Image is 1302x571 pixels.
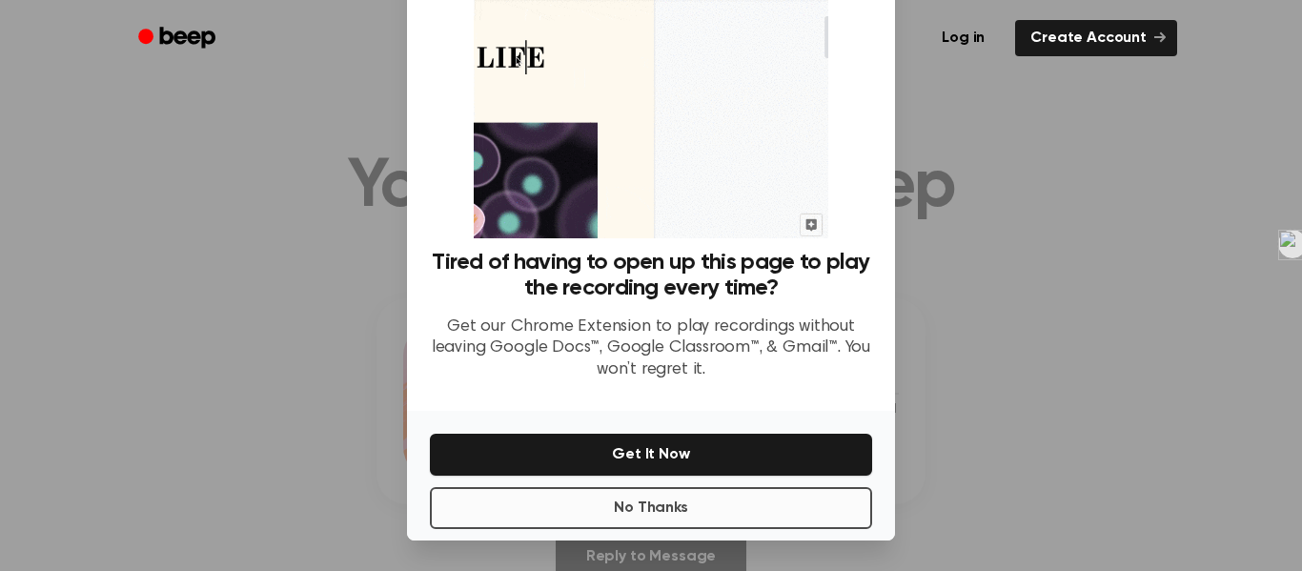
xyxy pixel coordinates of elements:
[125,20,233,57] a: Beep
[923,16,1004,60] a: Log in
[430,434,872,476] button: Get It Now
[430,316,872,381] p: Get our Chrome Extension to play recordings without leaving Google Docs™, Google Classroom™, & Gm...
[1015,20,1177,56] a: Create Account
[430,487,872,529] button: No Thanks
[430,250,872,301] h3: Tired of having to open up this page to play the recording every time?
